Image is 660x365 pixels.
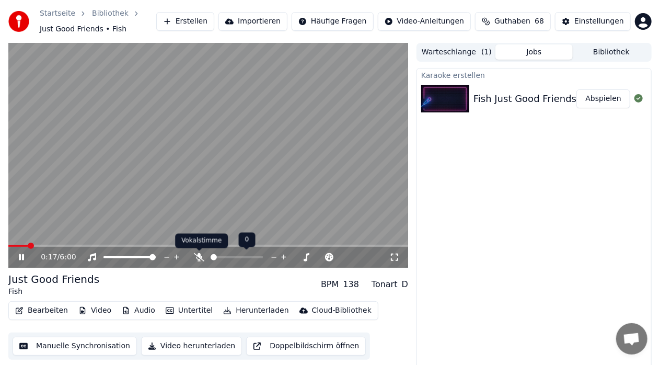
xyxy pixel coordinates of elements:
[576,89,630,108] button: Abspielen
[40,8,156,35] nav: breadcrumb
[175,234,228,248] div: Vokalstimme
[292,12,374,31] button: Häufige Fragen
[321,278,339,291] div: BPM
[161,303,217,318] button: Untertitel
[616,323,647,355] a: Chat öffnen
[418,44,495,60] button: Warteschlange
[8,287,99,297] div: Fish
[481,47,492,58] span: ( 1 )
[156,12,214,31] button: Erstellen
[13,337,137,356] button: Manuelle Synchronisation
[372,278,398,291] div: Tonart
[60,252,76,263] span: 6:00
[8,272,99,287] div: Just Good Friends
[312,305,372,316] div: Cloud-Bibliothek
[218,12,287,31] button: Importieren
[74,303,115,318] button: Video
[402,278,408,291] div: D
[246,337,366,356] button: Doppelbildschirm öffnen
[475,12,551,31] button: Guthaben68
[573,44,650,60] button: Bibliothek
[535,16,544,27] span: 68
[378,12,471,31] button: Video-Anleitungen
[41,252,57,263] span: 0:17
[574,16,624,27] div: Einstellungen
[473,92,576,106] div: Fish Just Good Friends
[141,337,242,356] button: Video herunterladen
[239,233,256,247] div: 0
[555,12,631,31] button: Einstellungen
[92,8,129,19] a: Bibliothek
[40,24,126,35] span: Just Good Friends • Fish
[41,252,66,263] div: /
[11,303,72,318] button: Bearbeiten
[343,278,359,291] div: 138
[118,303,159,318] button: Audio
[40,8,75,19] a: Startseite
[417,69,651,81] div: Karaoke erstellen
[219,303,293,318] button: Herunterladen
[494,16,530,27] span: Guthaben
[495,44,573,60] button: Jobs
[8,11,29,32] img: youka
